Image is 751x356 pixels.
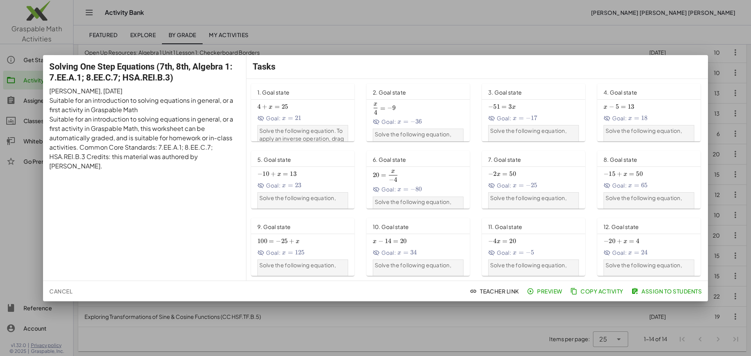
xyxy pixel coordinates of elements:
span: 14 [385,237,392,245]
span: = [403,185,408,193]
span: − [410,185,415,193]
span: − [410,118,415,125]
span: = [629,237,634,245]
span: 4 [394,176,397,184]
a: 1. Goal stateGoal:Solve the following equation. To apply an inverse operation, drag the term from... [251,84,357,141]
span: 65 [641,181,648,189]
span: 50 [509,170,516,178]
span: ​ [377,103,378,110]
span: x [282,250,286,256]
span: − [378,237,383,245]
span: = [283,170,288,178]
span: x [282,182,286,189]
a: 5. Goal stateGoal:Solve the following equation, [251,151,357,209]
a: 10. Goal stateGoal:Solve the following equation, [367,218,473,276]
span: = [621,103,626,111]
span: 15 [609,170,615,178]
p: Solve the following equation, [490,194,577,202]
p: Solve the following equation, [605,261,693,269]
span: − [609,103,614,111]
p: Solve the following equation, [605,194,693,202]
span: = [634,249,639,256]
span: + [271,170,276,178]
span: 13 [628,103,634,111]
span: = [629,170,634,178]
span: = [288,249,293,256]
span: = [380,104,385,112]
span: 20 [400,237,407,245]
span: = [288,181,293,189]
span: 20 [609,237,615,245]
a: 7. Goal stateGoal:Solve the following equation, [482,151,588,209]
i: Goal State is hidden. [488,115,495,122]
a: 3. Goal stateGoal:Solve the following equation, [482,84,588,141]
a: 2. Goal stateGoal:Solve the following equation, [367,84,473,141]
span: , [DATE] [101,87,122,95]
span: 4 [493,237,496,245]
span: 17 [531,114,537,122]
span: Goal: [604,249,627,257]
span: x [513,182,517,189]
span: − [526,181,531,189]
p: Solve the following equation, [490,127,577,135]
p: Suitable for an introduction to solving equations in general, or a first activity in Graspable Ma... [49,114,240,171]
span: 4 [374,109,377,116]
span: x [269,104,273,110]
span: x [604,104,607,110]
span: 20 [509,237,516,245]
span: − [526,114,531,122]
span: 100 [257,237,267,245]
span: 3. Goal state [488,89,522,96]
span: − [604,237,609,245]
span: − [488,103,493,111]
span: Cancel [49,288,72,295]
span: 12. Goal state [604,223,639,230]
span: Goal: [604,114,627,122]
span: Goal: [488,114,511,122]
span: x [512,104,516,110]
span: x [623,238,627,245]
span: − [276,237,281,245]
span: − [389,176,394,184]
span: 25 [281,237,288,245]
span: − [257,170,262,178]
p: Suitable for an introduction to solving equations in general, or a first activity in Graspable Math [49,96,240,114]
span: = [502,237,507,245]
span: 20 [373,171,379,179]
span: x [397,119,401,125]
span: Goal: [604,181,627,190]
span: = [269,237,274,245]
span: x [277,171,281,177]
span: = [393,237,398,245]
span: x [628,182,632,189]
span: x [623,171,627,177]
a: 12. Goal stateGoal:Solve the following equation, [597,218,703,276]
span: 2. Goal state [373,89,406,96]
span: = [519,181,524,189]
span: = [501,103,507,111]
a: 6. Goal stateGoal:Solve the following equation, [367,151,473,209]
i: Goal State is hidden. [604,249,611,256]
button: Preview [525,284,566,298]
p: Solve the following equation, [375,261,462,269]
i: Goal State is hidden. [373,186,380,193]
i: Goal State is hidden. [373,118,380,125]
button: Copy Activity [569,284,627,298]
span: − [387,104,392,112]
span: 23 [295,181,302,189]
span: − [526,249,531,256]
span: 5. Goal state [257,156,291,163]
span: + [289,237,294,245]
span: 24 [641,249,648,256]
i: Goal State is hidden. [257,249,264,256]
span: Solving One Step Equations (7th, 8th, Algebra 1: 7.EE.A.1; 8.EE.C.7; HSA.REI.B.3) [49,62,232,82]
span: = [634,181,639,189]
span: = [634,114,639,122]
span: 9. Goal state [257,223,291,230]
span: x [282,115,286,122]
span: 10. Goal state [373,223,409,230]
span: x [497,238,501,245]
i: Goal State is hidden. [257,182,264,189]
span: = [275,103,280,111]
p: Solve the following equation, [259,194,347,202]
